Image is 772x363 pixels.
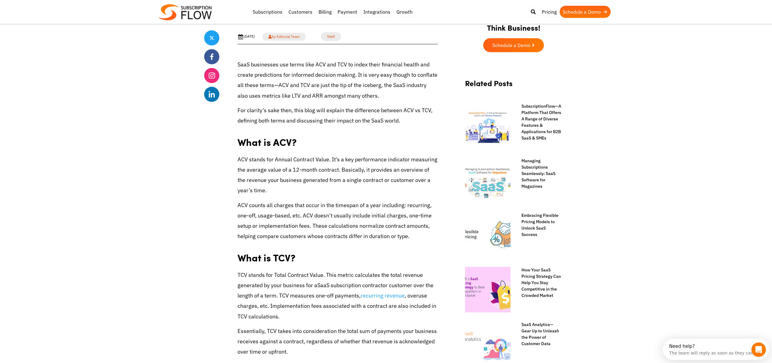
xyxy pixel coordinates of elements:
[238,107,433,124] span: For clarity’s sake then, this blog will explain the difference between ACV vs TCV, defining both ...
[238,328,437,355] span: Essentially, TCV takes into consideration the total sum of payments your business receives agains...
[238,271,423,289] span: TCV stands for Total Contract Value. This metric calculates the total revenue generated by your b...
[515,321,562,347] a: SaaS Analytics—Gear Up to Unleash the Power of Customer Data
[317,282,383,289] span: SaaS subscription contract
[663,339,769,360] iframe: Intercom live chat discovery launcher
[315,6,335,18] a: Billing
[238,202,432,240] span: ACV counts all charges that occur in the timespan of a year including: recurring, one-off, usage-...
[483,38,544,52] a: Schedule a Demo
[159,4,212,20] img: Subscriptionflow
[465,158,511,203] img: Managing Subscriptions Seamlessly: SaaS Software for Magazines
[515,267,562,299] a: How Your SaaS Pricing Strategy Can Help You Stay Competitive in the Crowded Market
[459,16,568,35] h2: Think Business!
[6,5,91,10] div: Need help?
[465,212,511,258] img: flexible pricing
[515,212,562,238] a: Embracing Flexible Pricing Models to Unlock SaaS Success
[465,103,511,149] img: B2B-SaaS-and-SMEs
[751,342,766,357] iframe: Intercom live chat
[238,156,437,194] span: ACV stands for Annual Contract Value. It’s a key performance indicator measuring the average valu...
[238,61,437,99] span: SaaS businesses use terms like ACV and TCV to index their financial health and create predictions...
[238,250,295,264] strong: What is TCV?
[321,32,341,41] a: SaaS
[393,6,416,18] a: Growth
[6,10,91,16] div: The team will reply as soon as they can
[360,6,393,18] a: Integrations
[515,103,562,141] a: SubscriptionFlow—A Platform That Offers A Range of Diverse Features & Applications for B2B SaaS &...
[465,79,562,94] h2: Related Posts
[285,6,315,18] a: Customers
[361,292,405,299] a: recurring revenue
[515,158,562,190] a: Managing Subscriptions Seamlessly: SaaS Software for Magazines
[250,6,285,18] a: Subscriptions
[2,2,109,19] div: Open Intercom Messenger
[238,135,297,149] strong: What is ACV?
[335,6,360,18] a: Payment
[539,6,560,18] a: Pricing
[262,33,306,41] a: by Editorial Team
[492,43,531,48] span: Schedule a Demo
[560,6,611,18] a: Schedule a Demo
[238,34,255,40] div: [DATE]
[465,267,511,312] img: SaaS pricing strategy
[238,282,436,320] span: or customer over the length of a term. TCV measures one-off payments, , overuse charges, etc. Imp...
